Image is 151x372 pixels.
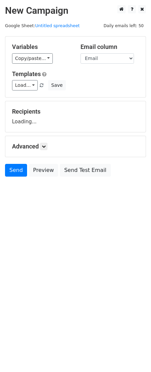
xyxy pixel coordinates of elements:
a: Templates [12,70,41,77]
h5: Recipients [12,108,139,115]
a: Untitled spreadsheet [35,23,80,28]
a: Preview [29,164,58,177]
button: Save [48,80,65,90]
a: Daily emails left: 50 [101,23,146,28]
h2: New Campaign [5,5,146,16]
h5: Advanced [12,143,139,150]
a: Load... [12,80,38,90]
small: Google Sheet: [5,23,80,28]
a: Copy/paste... [12,53,53,64]
h5: Variables [12,43,70,51]
a: Send Test Email [60,164,111,177]
span: Daily emails left: 50 [101,22,146,29]
h5: Email column [81,43,139,51]
a: Send [5,164,27,177]
div: Loading... [12,108,139,125]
